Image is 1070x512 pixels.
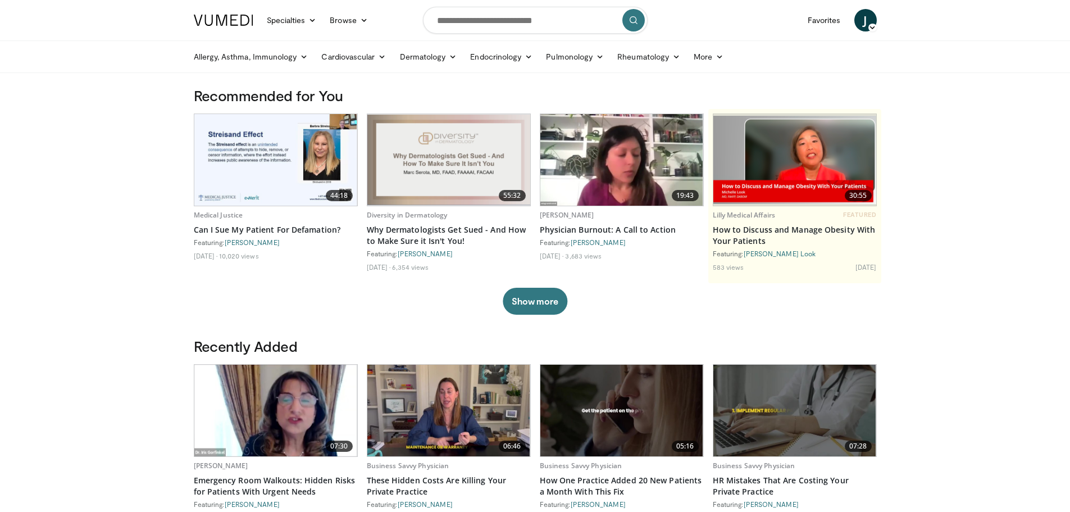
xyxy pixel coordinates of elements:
div: Featuring: [540,500,704,509]
a: 05:16 [540,365,703,456]
a: Cardiovascular [315,46,393,68]
span: 19:43 [672,190,699,201]
a: [PERSON_NAME] [225,500,280,508]
img: 50d22204-cc18-4df3-8da3-77ec835a907d.620x360_q85_upscale.jpg [194,114,357,206]
h3: Recently Added [194,337,877,355]
a: [PERSON_NAME] [194,461,248,470]
a: Allergy, Asthma, Immunology [187,46,315,68]
li: [DATE] [194,251,218,260]
a: Dermatology [393,46,464,68]
a: Pulmonology [539,46,611,68]
a: [PERSON_NAME] [571,238,626,246]
a: [PERSON_NAME] [398,500,453,508]
a: 07:28 [713,365,876,456]
a: [PERSON_NAME] [540,210,594,220]
li: [DATE] [367,262,391,271]
span: 05:16 [672,441,699,452]
span: 44:18 [326,190,353,201]
a: [PERSON_NAME] [225,238,280,246]
a: [PERSON_NAME] Look [744,250,816,257]
a: Business Savvy Physician [713,461,795,470]
h3: Recommended for You [194,87,877,105]
a: Rheumatology [611,46,687,68]
div: Featuring: [713,249,877,258]
button: Show more [503,288,567,315]
div: Featuring: [194,238,358,247]
a: Emergency Room Walkouts: Hidden Risks for Patients With Urgent Needs [194,475,358,497]
a: Specialties [260,9,324,31]
div: Featuring: [367,249,531,258]
a: J [854,9,877,31]
a: 30:55 [713,114,876,206]
li: 583 views [713,262,744,271]
a: 44:18 [194,114,357,206]
span: 06:46 [499,441,526,452]
li: 3,683 views [565,251,602,260]
span: 07:28 [845,441,872,452]
input: Search topics, interventions [423,7,648,34]
a: Favorites [801,9,848,31]
a: 07:30 [194,365,357,456]
a: 19:43 [540,114,703,206]
a: [PERSON_NAME] [398,250,453,257]
a: 55:32 [367,114,530,206]
img: c98a6a29-1ea0-4bd5-8cf5-4d1e188984a7.png.620x360_q85_upscale.png [713,116,876,203]
li: 6,354 views [392,262,429,271]
div: Featuring: [540,238,704,247]
img: ad02d952-57b7-4db2-aac6-b0f1df139ac8.png.620x360_q85_upscale.png [367,115,530,206]
a: Why Dermatologists Get Sued - And How to Make Sure it Isn't You! [367,224,531,247]
a: More [687,46,730,68]
img: da0e661b-3178-4e6d-891c-fa74c539f1a2.620x360_q85_upscale.jpg [713,365,876,456]
a: How One Practice Added 20 New Patients a Month With This Fix [540,475,704,497]
img: d1d3d44d-0dab-4c2d-80d0-d81517b40b1b.620x360_q85_upscale.jpg [194,365,357,456]
a: Medical Justice [194,210,243,220]
img: 5868add3-d917-4a99-95fc-689fa2374450.620x360_q85_upscale.jpg [367,365,530,456]
a: Browse [323,9,375,31]
a: Can I Sue My Patient For Defamation? [194,224,358,235]
img: ae962841-479a-4fc3-abd9-1af602e5c29c.620x360_q85_upscale.jpg [540,114,703,206]
div: Featuring: [194,500,358,509]
span: FEATURED [843,211,876,219]
a: Business Savvy Physician [367,461,449,470]
img: 91028a78-7887-4b73-aa20-d4fc93d7df92.620x360_q85_upscale.jpg [540,365,703,456]
a: [PERSON_NAME] [571,500,626,508]
div: Featuring: [713,500,877,509]
a: 06:46 [367,365,530,456]
a: Diversity in Dermatology [367,210,448,220]
a: These Hidden Costs Are Killing Your Private Practice [367,475,531,497]
div: Featuring: [367,500,531,509]
a: How to Discuss and Manage Obesity With Your Patients [713,224,877,247]
li: 10,020 views [219,251,258,260]
a: Business Savvy Physician [540,461,622,470]
a: Lilly Medical Affairs [713,210,776,220]
span: 55:32 [499,190,526,201]
a: Endocrinology [463,46,539,68]
li: [DATE] [855,262,877,271]
img: VuMedi Logo [194,15,253,26]
li: [DATE] [540,251,564,260]
span: 30:55 [845,190,872,201]
a: HR Mistakes That Are Costing Your Private Practice [713,475,877,497]
a: [PERSON_NAME] [744,500,799,508]
a: Physician Burnout: A Call to Action [540,224,704,235]
span: 07:30 [326,441,353,452]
